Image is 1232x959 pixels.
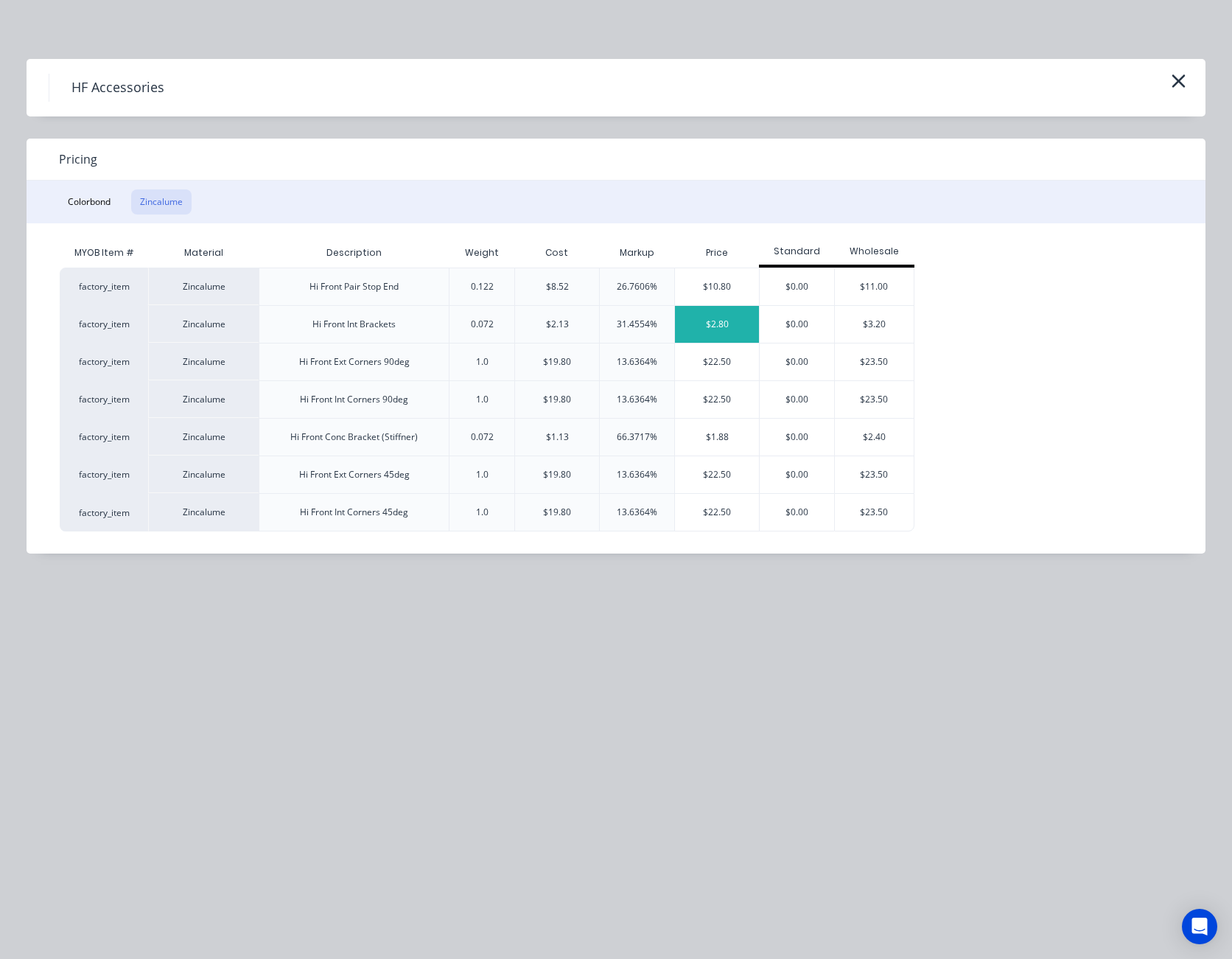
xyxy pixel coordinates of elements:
[60,380,148,418] div: factory_item
[1182,909,1217,944] div: Open Intercom Messenger
[148,418,259,456] div: Zincalume
[835,494,914,531] div: $23.50
[453,234,511,271] div: Weight
[835,268,914,305] div: $11.00
[309,280,399,293] div: Hi Front Pair Stop End
[674,238,759,268] div: Price
[60,343,148,380] div: factory_item
[60,456,148,493] div: factory_item
[300,506,408,519] div: Hi Front Int Corners 45deg
[760,381,834,418] div: $0.00
[546,318,569,331] div: $2.13
[546,430,569,444] div: $1.13
[299,468,410,481] div: Hi Front Ext Corners 45deg
[760,306,834,343] div: $0.00
[675,306,759,343] div: $2.80
[760,456,834,493] div: $0.00
[675,419,759,456] div: $1.88
[148,305,259,343] div: Zincalume
[759,245,834,258] div: Standard
[760,268,834,305] div: $0.00
[148,268,259,305] div: Zincalume
[617,355,657,369] div: 13.6364%
[60,493,148,531] div: factory_item
[617,430,657,444] div: 66.3717%
[543,506,571,519] div: $19.80
[599,238,674,268] div: Markup
[546,280,569,293] div: $8.52
[543,355,571,369] div: $19.80
[148,493,259,531] div: Zincalume
[617,280,657,293] div: 26.7606%
[148,343,259,380] div: Zincalume
[49,74,186,102] h4: HF Accessories
[617,393,657,406] div: 13.6364%
[834,245,914,258] div: Wholesale
[148,238,259,268] div: Material
[131,189,192,215] button: Zincalume
[148,380,259,418] div: Zincalume
[60,305,148,343] div: factory_item
[617,468,657,481] div: 13.6364%
[299,355,410,369] div: Hi Front Ext Corners 90deg
[675,456,759,493] div: $22.50
[60,418,148,456] div: factory_item
[760,419,834,456] div: $0.00
[675,381,759,418] div: $22.50
[835,419,914,456] div: $2.40
[760,494,834,531] div: $0.00
[476,393,489,406] div: 1.0
[60,238,148,268] div: MYOB Item #
[675,268,759,305] div: $10.80
[675,494,759,531] div: $22.50
[476,468,489,481] div: 1.0
[476,506,489,519] div: 1.0
[471,430,494,444] div: 0.072
[60,268,148,305] div: factory_item
[300,393,408,406] div: Hi Front Int Corners 90deg
[835,456,914,493] div: $23.50
[148,456,259,493] div: Zincalume
[59,189,119,215] button: Colorbond
[290,430,418,444] div: Hi Front Conc Bracket (Stiffner)
[59,150,97,168] span: Pricing
[543,468,571,481] div: $19.80
[675,344,759,380] div: $22.50
[471,280,494,293] div: 0.122
[835,344,914,380] div: $23.50
[543,393,571,406] div: $19.80
[471,318,494,331] div: 0.072
[617,506,657,519] div: 13.6364%
[835,381,914,418] div: $23.50
[760,344,834,380] div: $0.00
[312,318,396,331] div: Hi Front Int Brackets
[476,355,489,369] div: 1.0
[835,306,914,343] div: $3.20
[617,318,657,331] div: 31.4554%
[315,234,393,271] div: Description
[514,238,599,268] div: Cost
